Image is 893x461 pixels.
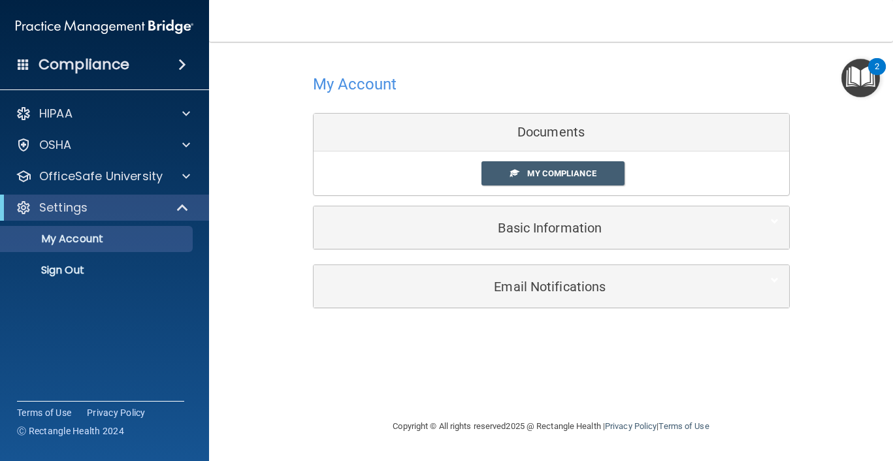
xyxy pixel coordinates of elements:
p: Settings [39,200,88,215]
a: Terms of Use [17,406,71,419]
a: Settings [16,200,189,215]
p: OSHA [39,137,72,153]
button: Open Resource Center, 2 new notifications [841,59,880,97]
a: Privacy Policy [605,421,657,431]
span: Ⓒ Rectangle Health 2024 [17,424,124,437]
p: HIPAA [39,106,73,121]
p: OfficeSafe University [39,168,163,184]
div: Copyright © All rights reserved 2025 @ Rectangle Health | | [313,405,790,447]
div: 2 [875,67,879,84]
h4: Compliance [39,56,129,74]
h5: Email Notifications [323,279,739,294]
a: OSHA [16,137,190,153]
p: My Account [8,232,187,246]
h4: My Account [313,76,397,93]
a: Privacy Policy [87,406,146,419]
a: Email Notifications [323,272,779,301]
span: My Compliance [527,168,596,178]
p: Sign Out [8,264,187,277]
a: OfficeSafe University [16,168,190,184]
h5: Basic Information [323,221,739,235]
img: PMB logo [16,14,193,40]
div: Documents [314,114,789,151]
a: Basic Information [323,213,779,242]
a: Terms of Use [658,421,709,431]
a: HIPAA [16,106,190,121]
